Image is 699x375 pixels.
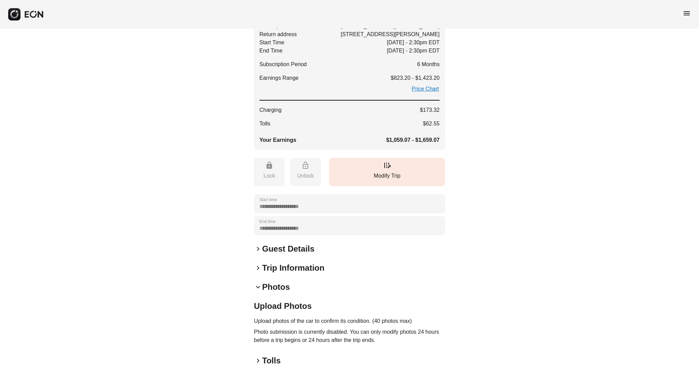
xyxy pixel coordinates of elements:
[386,136,440,144] span: $1,059.07 - $1,659.07
[329,158,445,186] button: Modify Trip
[254,301,445,312] h2: Upload Photos
[259,30,297,39] span: Return address
[254,17,445,150] button: Delivery address[STREET_ADDRESS][PERSON_NAME]Return address[STREET_ADDRESS][PERSON_NAME]Start Tim...
[262,262,325,273] h2: Trip Information
[387,39,440,47] span: [DATE] - 2:30pm EDT
[259,120,270,128] span: Tolls
[259,39,284,47] span: Start Time
[259,136,296,144] span: Your Earnings
[262,282,290,292] h2: Photos
[259,60,307,69] span: Subscription Period
[262,243,314,254] h2: Guest Details
[341,30,440,39] span: [STREET_ADDRESS][PERSON_NAME]
[383,161,391,169] span: edit_road
[254,357,262,365] span: keyboard_arrow_right
[259,47,283,55] span: End Time
[254,283,262,291] span: keyboard_arrow_down
[420,106,440,114] span: $173.32
[391,74,440,82] span: $823.20 - $1,423.20
[254,264,262,272] span: keyboard_arrow_right
[417,60,440,69] span: 6 Months
[254,328,445,344] p: Photo submission is currently disabled. You can only modify photos 24 hours before a trip begins ...
[262,355,281,366] h2: Tolls
[387,47,440,55] span: [DATE] - 2:30pm EDT
[332,172,442,180] p: Modify Trip
[254,245,262,253] span: keyboard_arrow_right
[411,85,440,93] a: Price Chart
[259,74,299,82] span: Earnings Range
[259,106,282,114] span: Charging
[423,120,440,128] span: $62.55
[683,9,691,17] span: menu
[254,317,445,325] p: Upload photos of the car to confirm its condition. (40 photos max)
